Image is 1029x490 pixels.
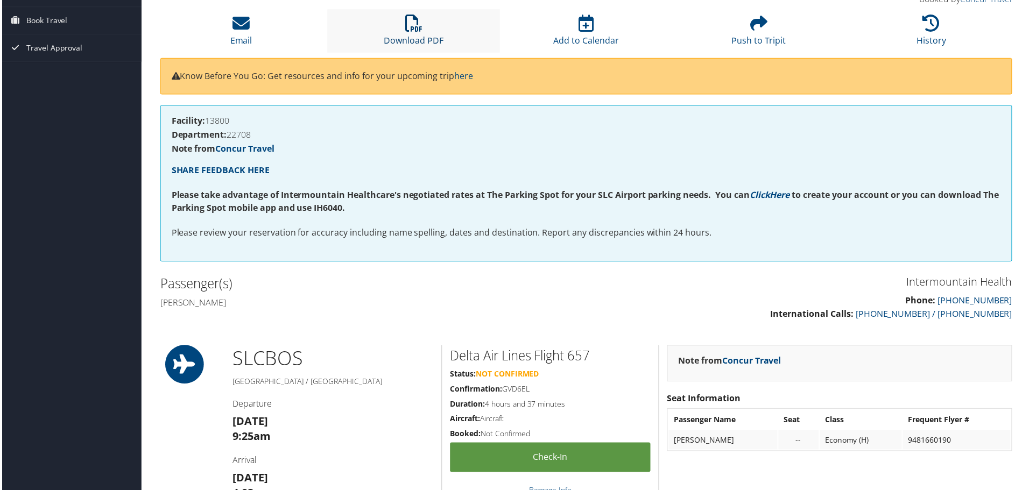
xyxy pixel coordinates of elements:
[669,432,779,451] td: [PERSON_NAME]
[554,20,619,46] a: Add to Calendar
[159,275,579,294] h2: Passenger(s)
[821,432,904,451] td: Economy (H)
[170,189,751,201] strong: Please take advantage of Intermountain Healthcare's negotiated rates at The Parking Spot for your...
[231,430,270,445] strong: 9:25am
[24,7,66,34] span: Book Travel
[919,20,948,46] a: History
[170,227,1003,241] p: Please review your reservation for accuracy including name spelling, dates and destination. Repor...
[940,295,1014,307] a: [PHONE_NUMBER]
[732,20,787,46] a: Push to Tripit
[771,189,791,201] a: Here
[785,437,815,446] div: --
[450,400,651,411] h5: 4 hours and 37 minutes
[170,69,1003,83] p: Know Before You Go: Get resources and info for your upcoming trip
[751,189,771,201] a: Click
[450,430,481,440] strong: Booked:
[450,385,502,395] strong: Confirmation:
[450,400,485,410] strong: Duration:
[669,411,779,431] th: Passenger Name
[231,346,433,373] h1: SLC BOS
[170,143,273,155] strong: Note from
[170,131,1003,139] h4: 22708
[905,411,1013,431] th: Frequent Flyer #
[772,309,855,321] strong: International Calls:
[450,385,651,396] h5: GVD6EL
[231,415,267,430] strong: [DATE]
[231,378,433,388] h5: [GEOGRAPHIC_DATA] / [GEOGRAPHIC_DATA]
[905,432,1013,451] td: 9481660190
[821,411,904,431] th: Class
[159,297,579,309] h4: [PERSON_NAME]
[907,295,938,307] strong: Phone:
[384,20,443,46] a: Download PDF
[476,370,539,380] span: Not Confirmed
[857,309,1014,321] a: [PHONE_NUMBER] / [PHONE_NUMBER]
[170,117,1003,125] h4: 13800
[214,143,273,155] a: Concur Travel
[450,444,651,474] a: Check-in
[231,456,433,468] h4: Arrival
[229,20,251,46] a: Email
[231,472,267,487] strong: [DATE]
[780,411,820,431] th: Seat
[595,275,1014,290] h3: Intermountain Health
[170,129,225,141] strong: Department:
[450,415,480,425] strong: Aircraft:
[668,394,742,406] strong: Seat Information
[170,165,269,176] a: SHARE FEEDBACK HERE
[170,115,204,127] strong: Facility:
[450,348,651,366] h2: Delta Air Lines Flight 657
[454,70,473,82] a: here
[450,430,651,441] h5: Not Confirmed
[723,356,783,368] a: Concur Travel
[679,356,783,368] strong: Note from
[450,415,651,425] h5: Aircraft
[231,399,433,411] h4: Departure
[24,34,81,61] span: Travel Approval
[450,370,476,380] strong: Status:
